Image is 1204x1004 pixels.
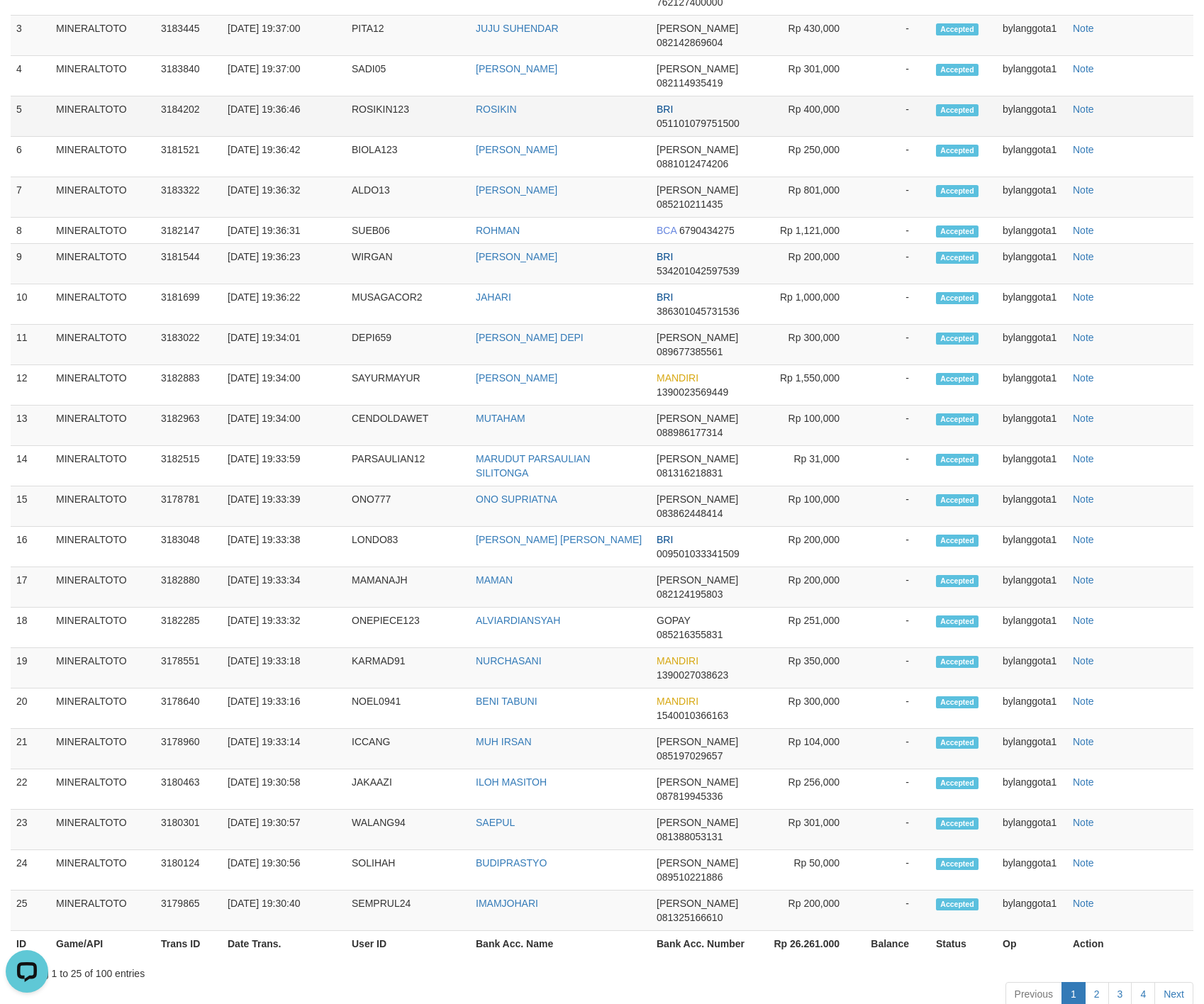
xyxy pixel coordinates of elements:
td: bylanggota1 [997,56,1067,96]
a: Note [1073,104,1094,115]
a: BUDIPRASTYO [476,857,547,869]
td: 3178781 [155,486,222,527]
span: BRI [657,534,673,545]
td: Rp 100,000 [756,486,861,527]
a: Note [1073,184,1094,196]
td: bylanggota1 [997,406,1067,446]
td: ROSIKIN123 [346,96,470,137]
td: 3183445 [155,16,222,56]
td: MINERALTOTO [50,729,155,769]
span: [PERSON_NAME] [657,574,738,586]
td: 9 [11,244,50,284]
td: MINERALTOTO [50,177,155,218]
span: Copy 1540010366163 to clipboard [657,710,728,721]
td: bylanggota1 [997,688,1067,729]
span: [PERSON_NAME] [657,63,738,74]
span: Accepted [936,185,979,197]
td: MINERALTOTO [50,325,155,365]
td: Rp 1,000,000 [756,284,861,325]
td: MINERALTOTO [50,769,155,810]
td: [DATE] 19:36:22 [222,284,346,325]
td: MINERALTOTO [50,688,155,729]
td: 3183048 [155,527,222,567]
td: MINERALTOTO [50,406,155,446]
a: BENI TABUNI [476,696,537,707]
td: [DATE] 19:34:01 [222,325,346,365]
span: [PERSON_NAME] [657,144,738,155]
span: BRI [657,104,673,115]
td: 3181699 [155,284,222,325]
td: MINERALTOTO [50,810,155,850]
td: 7 [11,177,50,218]
td: [DATE] 19:30:57 [222,810,346,850]
td: Rp 104,000 [756,729,861,769]
td: [DATE] 19:33:59 [222,446,346,486]
td: [DATE] 19:36:42 [222,137,346,177]
td: - [861,137,930,177]
td: Rp 350,000 [756,648,861,688]
td: - [861,769,930,810]
span: BRI [657,251,673,262]
td: - [861,810,930,850]
span: Accepted [936,615,979,627]
a: Note [1073,225,1094,236]
a: MUTAHAM [476,413,525,424]
td: MINERALTOTO [50,527,155,567]
td: 3178960 [155,729,222,769]
span: Accepted [936,575,979,587]
td: 13 [11,406,50,446]
a: JAHARI [476,291,511,303]
td: 19 [11,648,50,688]
td: NOEL0941 [346,688,470,729]
td: 3182963 [155,406,222,446]
a: Note [1073,898,1094,909]
a: MARUDUT PARSAULIAN SILITONGA [476,453,590,479]
td: Rp 256,000 [756,769,861,810]
a: Note [1073,534,1094,545]
td: - [861,729,930,769]
a: [PERSON_NAME] [476,184,557,196]
td: Rp 301,000 [756,56,861,96]
span: Copy 085216355831 to clipboard [657,629,723,640]
a: ONO SUPRIATNA [476,493,557,505]
span: BCA [657,225,676,236]
span: Copy 081316218831 to clipboard [657,467,723,479]
a: ILOH MASITOH [476,776,547,788]
td: bylanggota1 [997,218,1067,244]
td: WALANG94 [346,810,470,850]
a: Note [1073,615,1094,626]
td: 11 [11,325,50,365]
td: 3180124 [155,850,222,891]
td: MAMANAJH [346,567,470,608]
td: [DATE] 19:34:00 [222,406,346,446]
span: Copy 089510221886 to clipboard [657,871,723,883]
td: DEPI659 [346,325,470,365]
td: - [861,218,930,244]
a: Note [1073,144,1094,155]
td: bylanggota1 [997,96,1067,137]
td: 3183022 [155,325,222,365]
td: bylanggota1 [997,729,1067,769]
td: [DATE] 19:33:34 [222,567,346,608]
span: Copy 386301045731536 to clipboard [657,306,740,317]
a: SAEPUL [476,817,515,828]
span: Copy 1390023569449 to clipboard [657,386,728,398]
td: MINERALTOTO [50,137,155,177]
span: Accepted [936,777,979,789]
td: WIRGAN [346,244,470,284]
td: MUSAGACOR2 [346,284,470,325]
td: MINERALTOTO [50,567,155,608]
td: LONDO83 [346,527,470,567]
span: Accepted [936,818,979,830]
a: Note [1073,857,1094,869]
td: bylanggota1 [997,486,1067,527]
a: [PERSON_NAME] [476,63,557,74]
td: Rp 301,000 [756,810,861,850]
td: ONEPIECE123 [346,608,470,648]
td: [DATE] 19:30:56 [222,850,346,891]
td: MINERALTOTO [50,850,155,891]
span: Copy 1390027038623 to clipboard [657,669,728,681]
a: NURCHASANI [476,655,542,666]
span: Accepted [936,292,979,304]
td: 24 [11,850,50,891]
